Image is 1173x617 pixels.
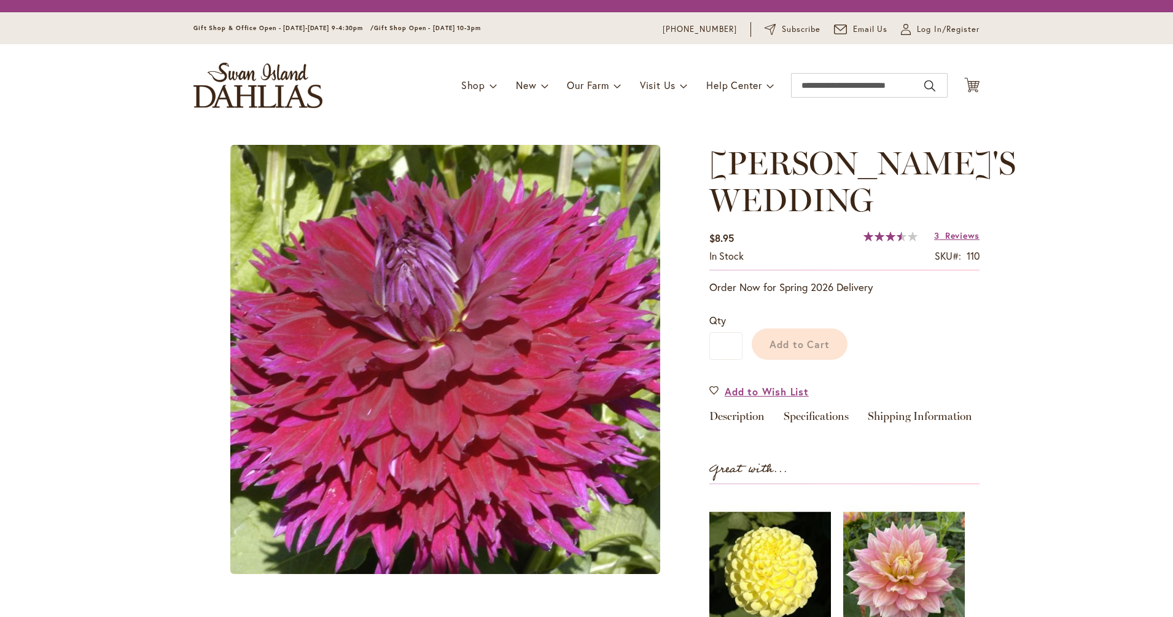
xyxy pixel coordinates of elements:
span: Our Farm [567,79,609,91]
span: Qty [709,314,726,327]
a: Log In/Register [901,23,980,36]
span: New [516,79,536,91]
a: Email Us [834,23,888,36]
strong: Great with... [709,459,788,479]
div: Detailed Product Info [709,411,980,429]
img: main product photo [230,145,660,574]
span: Help Center [706,79,762,91]
strong: SKU [935,249,961,262]
a: Subscribe [765,23,820,36]
a: 3 Reviews [934,230,980,241]
span: In stock [709,249,744,262]
button: Search [924,76,935,96]
a: Specifications [784,411,849,429]
a: Description [709,411,765,429]
span: Shop [461,79,485,91]
span: Log In/Register [917,23,980,36]
span: $8.95 [709,231,734,244]
div: Availability [709,249,744,263]
span: Gift Shop Open - [DATE] 10-3pm [374,24,481,32]
a: Shipping Information [868,411,972,429]
div: 71% [863,231,918,241]
span: Add to Wish List [725,384,809,398]
a: Add to Wish List [709,384,809,398]
a: [PHONE_NUMBER] [663,23,737,36]
span: Gift Shop & Office Open - [DATE]-[DATE] 9-4:30pm / [193,24,374,32]
span: 3 [934,230,940,241]
span: Visit Us [640,79,676,91]
a: store logo [193,63,322,108]
p: Order Now for Spring 2026 Delivery [709,280,980,295]
span: Subscribe [782,23,820,36]
span: Reviews [945,230,980,241]
span: [PERSON_NAME]'S WEDDING [709,144,1016,219]
span: Email Us [853,23,888,36]
div: 110 [967,249,980,263]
